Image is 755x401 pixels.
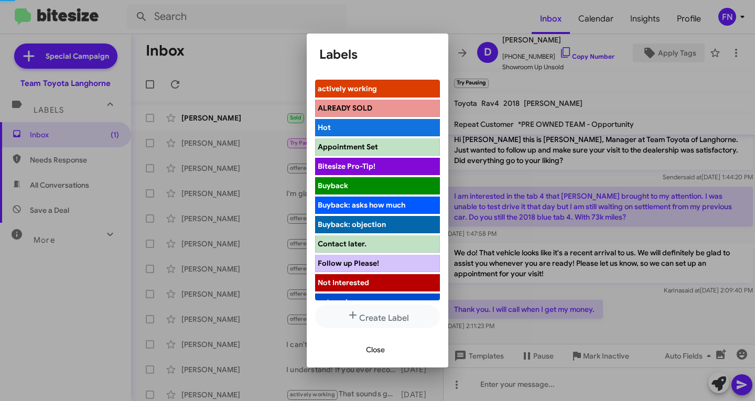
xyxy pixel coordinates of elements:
[318,181,348,190] span: Buyback
[318,103,372,113] span: ALREADY SOLD
[318,278,369,287] span: Not Interested
[315,305,440,328] button: Create Label
[319,46,436,63] h1: Labels
[318,297,352,307] span: not ready
[318,239,366,248] span: Contact later.
[318,84,377,93] span: actively working
[318,142,378,151] span: Appointment Set
[318,200,405,210] span: Buyback: asks how much
[366,340,385,359] span: Close
[318,220,386,229] span: Buyback: objection
[318,258,379,268] span: Follow up Please!
[358,340,393,359] button: Close
[318,123,331,132] span: Hot
[318,161,375,171] span: Bitesize Pro-Tip!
